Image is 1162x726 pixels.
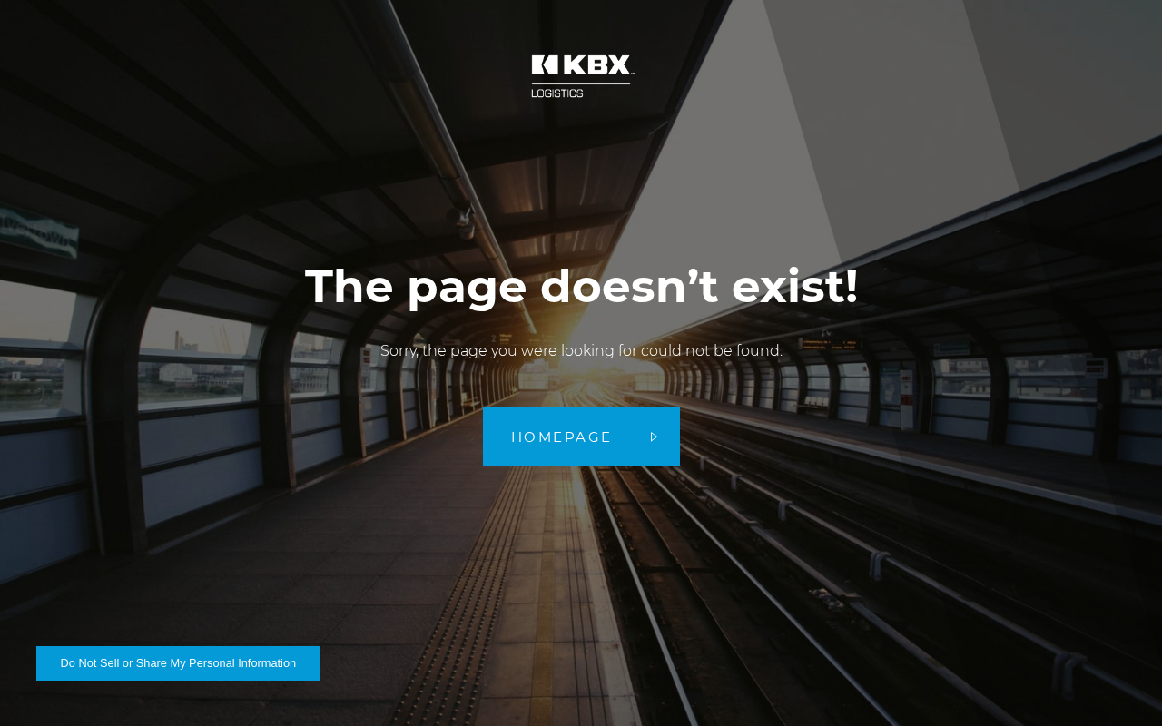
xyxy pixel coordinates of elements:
[513,36,649,116] img: kbx logo
[511,430,613,444] span: Homepage
[36,646,320,681] button: Do Not Sell or Share My Personal Information
[305,340,858,362] p: Sorry, the page you were looking for could not be found.
[305,260,858,313] h1: The page doesn’t exist!
[483,407,680,466] a: Homepage arrow arrow
[1071,639,1162,726] iframe: Chat Widget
